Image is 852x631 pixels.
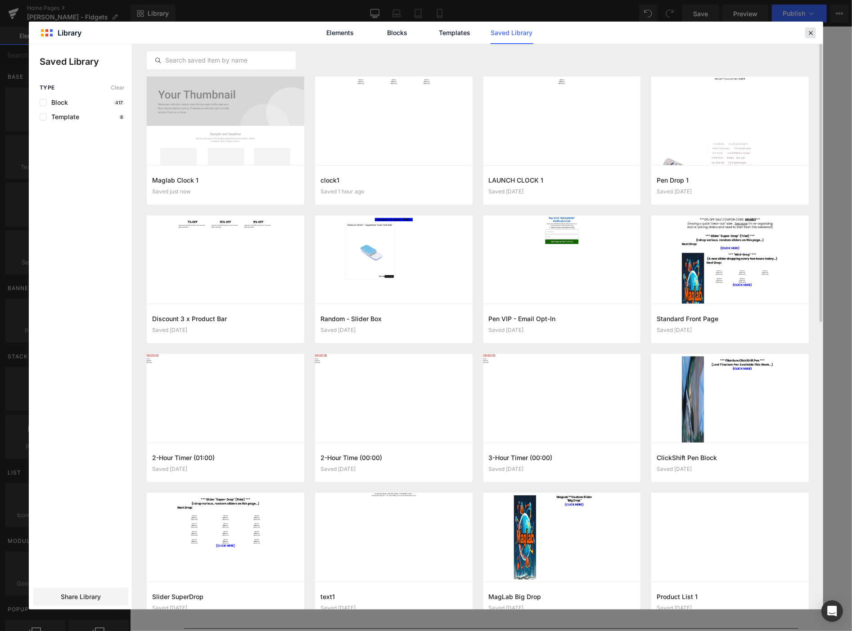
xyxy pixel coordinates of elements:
h3: Pen VIP - Email Opt-In [489,314,636,323]
span: Template [47,113,79,121]
span: 55 [203,500,237,515]
div: Saved [DATE] [152,605,299,611]
div: Saved [DATE] [489,327,636,333]
span: Seconds [464,97,498,104]
span: Seconds [203,371,237,378]
span: Minutes [422,97,452,104]
span: Share Library [61,592,101,601]
span: 08 [125,500,149,515]
h3: Random - Slider Box [320,314,467,323]
strong: *** Random Custom Pen Drop *** [272,166,612,193]
a: Saved Library [491,22,533,44]
h3: clock1 [320,175,467,185]
div: Open Intercom Messenger [821,600,843,622]
div: Saved [DATE] [320,466,467,472]
span: 03 [229,81,253,97]
span: Hours [125,371,149,378]
h3: 2-Hour Timer (01:00) [152,453,299,462]
span: Minutes [161,515,191,523]
h3: 2-Hour Time (00:00) [320,453,467,462]
h3: Slider SuperDrop [152,592,299,601]
p: 417 [113,100,125,105]
span: 02 [265,81,295,97]
span: Minutes [265,97,295,104]
div: Saved [DATE] [657,327,803,333]
div: Saved 1 hour ago [320,188,467,195]
div: Saved [DATE] [320,605,467,611]
p: 8 [118,114,125,120]
a: (CLICK HERE) [376,45,508,72]
h3: 3-Hour Timer (00:00) [489,453,636,462]
div: Saved [DATE] [657,188,803,195]
span: 02 [422,81,452,97]
strong: (Various, one-off pens...) [363,192,521,208]
span: Hours [229,97,253,104]
span: 09 [386,81,410,97]
a: Blocks [376,22,419,44]
span: 02 [161,500,191,515]
div: Saved [DATE] [152,327,299,333]
h3: Pen Drop 1 [657,175,803,185]
p: Saved Library [40,55,132,68]
span: Block [47,99,68,106]
span: Seconds [307,97,341,104]
div: Saved [DATE] [489,188,636,195]
span: Clear [111,85,125,91]
h3: MagLab Big Drop [489,592,636,601]
input: Search saved item by name [147,55,295,66]
span: Hours [386,97,410,104]
h3: Discount 3 x Product Bar [152,314,299,323]
span: Type [40,85,55,91]
div: Saved [DATE] [657,605,803,611]
div: Saved [DATE] [489,466,636,472]
div: Saved [DATE] [489,605,636,611]
a: (CLICK HERE) [376,218,508,246]
span: Minutes [161,371,191,378]
h3: LAUNCH CLOCK 1 [489,175,636,185]
strong: MagLab Sliders [365,13,519,40]
span: Hours [125,515,149,523]
div: Saved [DATE] [657,466,803,472]
a: Elements [319,22,362,44]
h3: Standard Front Page [657,314,803,323]
span: 55 [307,81,341,97]
span: 02 [161,355,191,371]
h3: Maglab Clock 1 [152,175,299,185]
a: (CLICK HERE) [295,536,427,563]
strong: Zirconium Sliders [272,459,450,487]
span: 56 [203,355,237,371]
strong: Titanium Sliders [278,314,444,342]
span: 02 [125,355,149,371]
span: 56 [464,81,498,97]
div: Saved [DATE] [152,466,299,472]
div: Saved just now [152,188,299,195]
span: Seconds [203,515,237,523]
h3: text1 [320,592,467,601]
h3: ClickShift Pen Block [657,453,803,462]
a: Templates [433,22,476,44]
div: Saved [DATE] [320,327,467,333]
a: (CLICK HERE) [295,391,427,418]
h3: Product List 1 [657,592,803,601]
